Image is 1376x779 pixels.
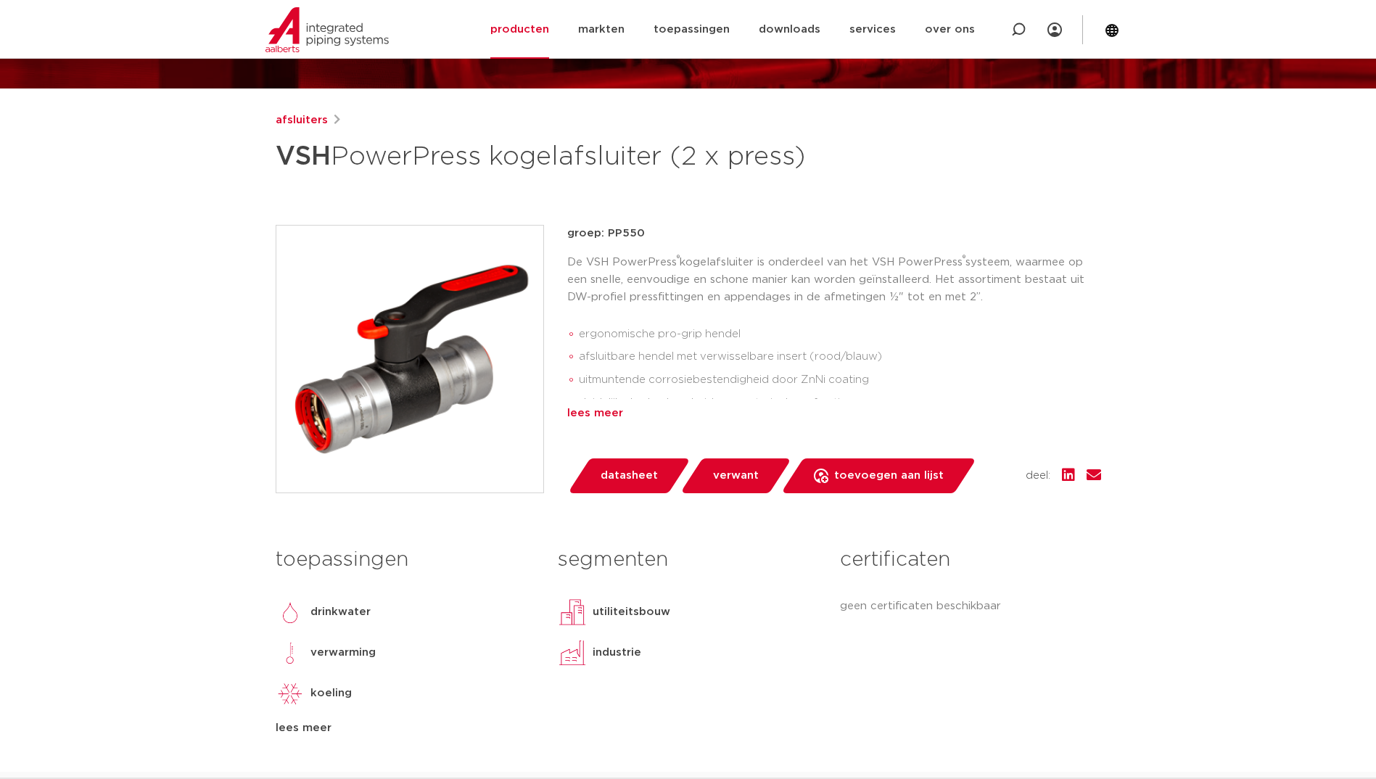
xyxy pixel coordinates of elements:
[677,255,680,263] sup: ®
[713,464,759,487] span: verwant
[840,545,1100,574] h3: certificaten
[593,603,670,621] p: utiliteitsbouw
[567,458,691,493] a: datasheet
[579,392,1101,415] li: duidelijke herkenbaarheid van materiaal en afmeting
[276,144,331,170] strong: VSH
[593,644,641,661] p: industrie
[558,638,587,667] img: industrie
[276,226,543,492] img: Product Image for VSH PowerPress kogelafsluiter (2 x press)
[276,112,328,129] a: afsluiters
[567,225,1101,242] p: groep: PP550
[276,545,536,574] h3: toepassingen
[567,254,1101,306] p: De VSH PowerPress kogelafsluiter is onderdeel van het VSH PowerPress systeem, waarmee op een snel...
[834,464,944,487] span: toevoegen aan lijst
[310,685,352,702] p: koeling
[579,323,1101,346] li: ergonomische pro-grip hendel
[579,345,1101,368] li: afsluitbare hendel met verwisselbare insert (rood/blauw)
[567,405,1101,422] div: lees meer
[558,545,818,574] h3: segmenten
[680,458,791,493] a: verwant
[276,638,305,667] img: verwarming
[1026,467,1050,485] span: deel:
[601,464,658,487] span: datasheet
[558,598,587,627] img: utiliteitsbouw
[276,598,305,627] img: drinkwater
[276,135,820,178] h1: PowerPress kogelafsluiter (2 x press)
[310,603,371,621] p: drinkwater
[276,720,536,737] div: lees meer
[963,255,965,263] sup: ®
[579,368,1101,392] li: uitmuntende corrosiebestendigheid door ZnNi coating
[276,679,305,708] img: koeling
[840,598,1100,615] p: geen certificaten beschikbaar
[310,644,376,661] p: verwarming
